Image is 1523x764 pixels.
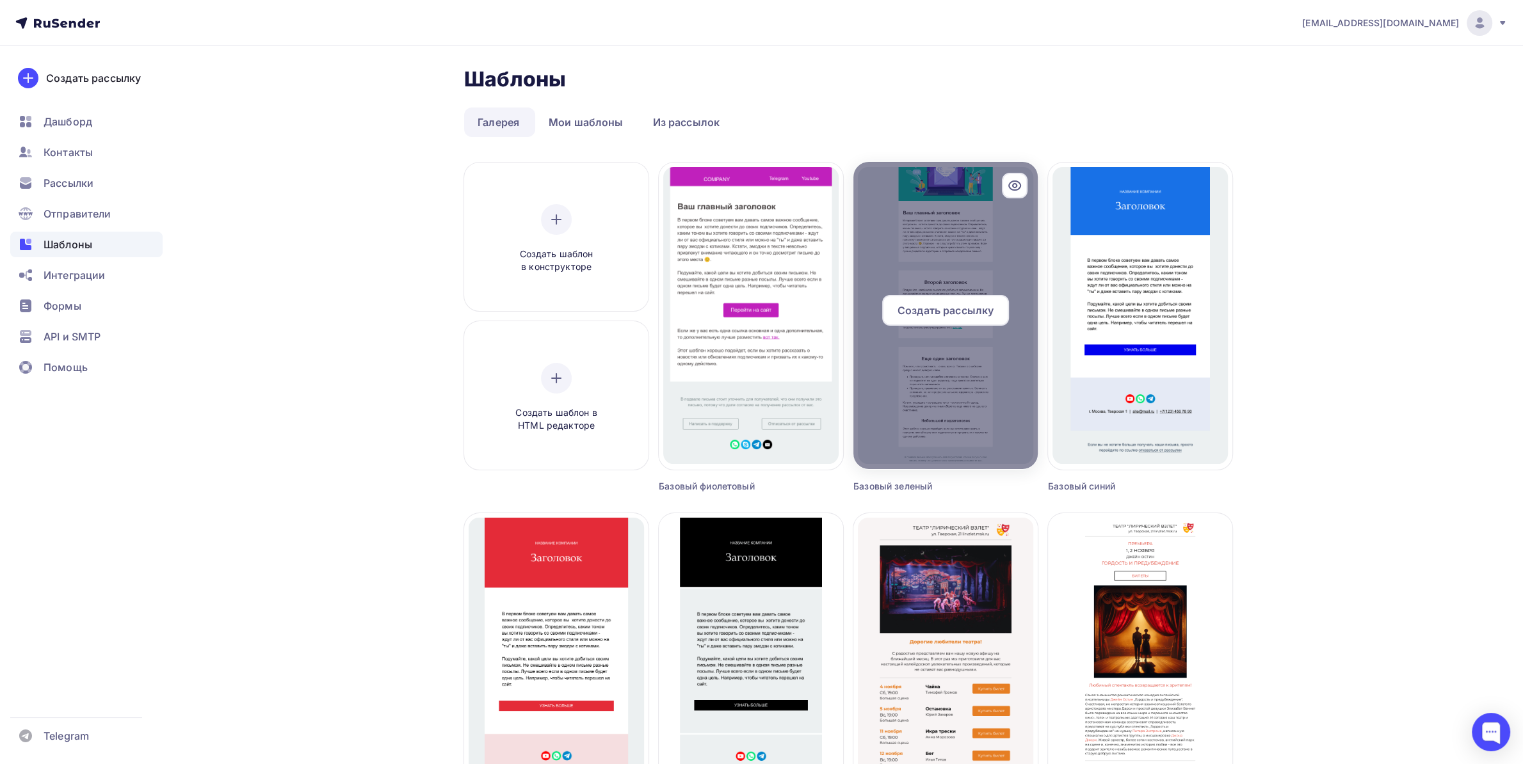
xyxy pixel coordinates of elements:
[44,360,88,375] span: Помощь
[10,139,163,165] a: Контакты
[44,728,89,744] span: Telegram
[535,107,637,137] a: Мои шаблоны
[44,114,92,129] span: Дашборд
[464,67,566,92] h2: Шаблоны
[640,107,734,137] a: Из рассылок
[10,170,163,196] a: Рассылки
[10,201,163,227] a: Отправители
[1302,17,1459,29] span: [EMAIL_ADDRESS][DOMAIN_NAME]
[46,70,141,86] div: Создать рассылку
[44,329,101,344] span: API и SMTP
[44,145,93,160] span: Контакты
[10,109,163,134] a: Дашборд
[496,248,617,274] span: Создать шаблон в конструкторе
[496,406,617,433] span: Создать шаблон в HTML редакторе
[44,237,92,252] span: Шаблоны
[898,303,994,318] span: Создать рассылку
[853,480,992,493] div: Базовый зеленый
[44,206,111,221] span: Отправители
[659,480,797,493] div: Базовый фиолетовый
[44,175,93,191] span: Рассылки
[44,267,105,283] span: Интеграции
[464,107,533,137] a: Галерея
[1302,10,1508,36] a: [EMAIL_ADDRESS][DOMAIN_NAME]
[44,298,81,314] span: Формы
[1048,480,1186,493] div: Базовый синий
[10,293,163,319] a: Формы
[10,232,163,257] a: Шаблоны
